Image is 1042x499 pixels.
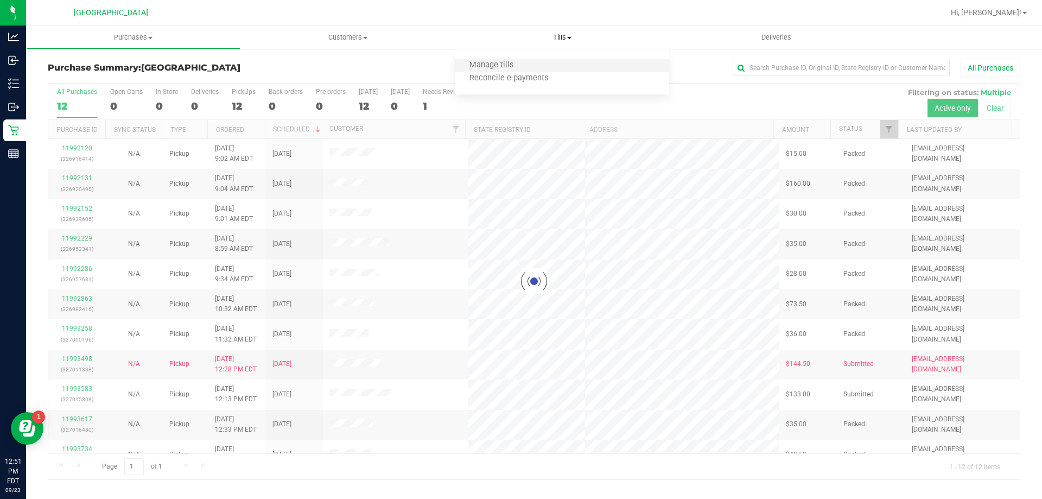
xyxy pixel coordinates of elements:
inline-svg: Outbound [8,102,19,112]
inline-svg: Inbound [8,55,19,66]
span: Deliveries [747,33,806,42]
span: Reconcile e-payments [455,74,563,83]
inline-svg: Retail [8,125,19,136]
iframe: Resource center unread badge [32,410,45,424]
span: Purchases [27,33,240,42]
a: Customers [240,26,455,49]
span: [GEOGRAPHIC_DATA] [141,62,240,73]
a: Deliveries [669,26,884,49]
a: Tills Manage tills Reconcile e-payments [455,26,669,49]
span: [GEOGRAPHIC_DATA] [74,8,148,17]
a: Purchases [26,26,240,49]
span: Tills [455,33,669,42]
inline-svg: Reports [8,148,19,159]
inline-svg: Inventory [8,78,19,89]
span: Manage tills [455,61,528,70]
button: All Purchases [961,59,1020,77]
p: 09/23 [5,486,21,494]
iframe: Resource center [11,412,43,445]
inline-svg: Analytics [8,31,19,42]
input: Search Purchase ID, Original ID, State Registry ID or Customer Name... [733,60,950,76]
p: 12:51 PM EDT [5,457,21,486]
span: Customers [241,33,454,42]
h3: Purchase Summary: [48,63,372,73]
span: Hi, [PERSON_NAME]! [951,8,1021,17]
